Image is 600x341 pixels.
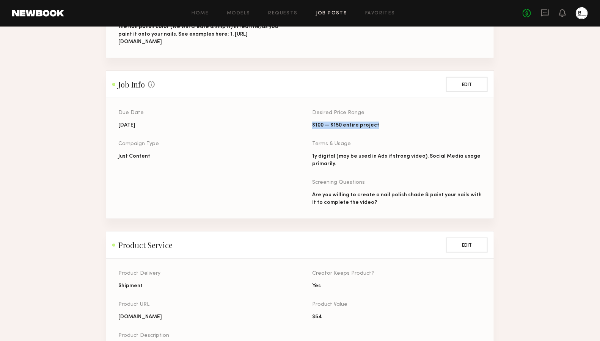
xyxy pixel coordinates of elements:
[312,302,482,307] div: Product Value
[312,141,482,147] div: Terms & Usage
[312,180,482,185] div: Screening Questions
[118,282,288,290] div: Shipment
[316,11,347,16] a: Job Posts
[446,77,488,92] button: Edit
[118,302,288,307] div: Product URL
[312,271,482,276] div: Creator Keeps Product?
[312,282,482,290] div: Yes
[227,11,250,16] a: Models
[312,313,482,321] div: $54
[312,122,482,129] div: $100 — $150 entire project
[312,191,482,206] div: Are you willing to create a nail polish shade & paint your nails with it to complete the video?
[269,11,298,16] a: Requests
[446,238,488,253] button: Edit
[118,333,288,338] div: Product Description
[112,241,173,250] h2: Product Service
[118,271,288,276] div: Product Delivery
[365,11,395,16] a: Favorites
[112,80,155,89] h2: Job Info
[118,153,288,160] div: Just Content
[118,110,178,116] div: Due Date
[312,110,482,116] div: Desired Price Range
[118,313,288,321] div: [DOMAIN_NAME]
[118,141,288,147] div: Campaign Type
[118,122,178,129] div: [DATE]
[312,153,482,168] div: 1y digital (may be used in Ads if strong video). Social Media usage primarily.
[192,11,209,16] a: Home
